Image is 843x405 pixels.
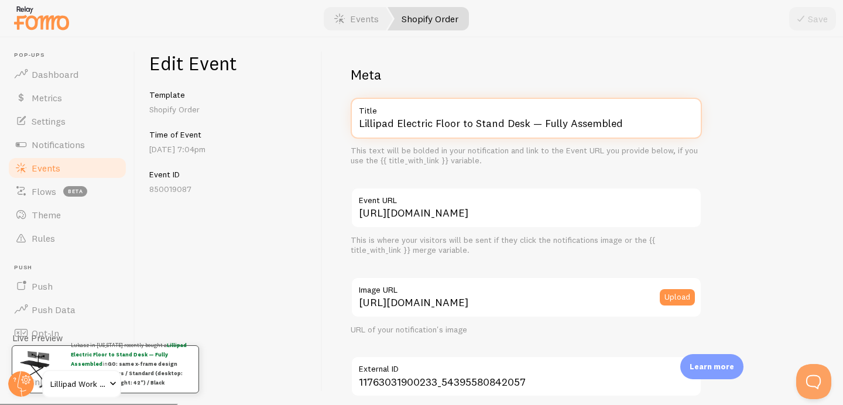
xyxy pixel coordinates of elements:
[7,86,128,109] a: Metrics
[7,321,128,345] a: Opt-In
[149,90,308,100] h5: Template
[32,92,62,104] span: Metrics
[7,274,128,298] a: Push
[690,361,734,372] p: Learn more
[7,180,128,203] a: Flows beta
[149,169,308,180] h5: Event ID
[7,298,128,321] a: Push Data
[149,129,308,140] h5: Time of Event
[7,109,128,133] a: Settings
[149,52,308,75] h1: Edit Event
[32,139,85,150] span: Notifications
[351,235,702,256] div: This is where your visitors will be sent if they click the notifications image or the {{ title_wi...
[32,68,78,80] span: Dashboard
[680,354,743,379] div: Learn more
[7,203,128,226] a: Theme
[32,304,76,315] span: Push Data
[351,356,702,376] label: External ID
[32,280,53,292] span: Push
[351,98,702,118] label: Title
[7,226,128,250] a: Rules
[32,186,56,197] span: Flows
[7,63,128,86] a: Dashboard
[32,162,60,174] span: Events
[14,264,128,272] span: Push
[32,209,61,221] span: Theme
[63,186,87,197] span: beta
[351,187,702,207] label: Event URL
[7,156,128,180] a: Events
[12,3,71,33] img: fomo-relay-logo-orange.svg
[42,370,121,398] a: Lillipad Work Solutions
[32,327,59,339] span: Opt-In
[50,377,106,391] span: Lillipad Work Solutions
[351,146,702,166] div: This text will be bolded in your notification and link to the Event URL you provide below, if you...
[149,183,308,195] p: 850019087
[7,133,128,156] a: Notifications
[351,277,702,297] label: Image URL
[32,115,66,127] span: Settings
[14,52,128,59] span: Pop-ups
[149,143,308,155] p: [DATE] 7:04pm
[660,289,695,306] button: Upload
[351,66,702,84] h2: Meta
[351,325,702,335] div: URL of your notification's image
[149,104,308,115] p: Shopify Order
[796,364,831,399] iframe: Help Scout Beacon - Open
[32,232,55,244] span: Rules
